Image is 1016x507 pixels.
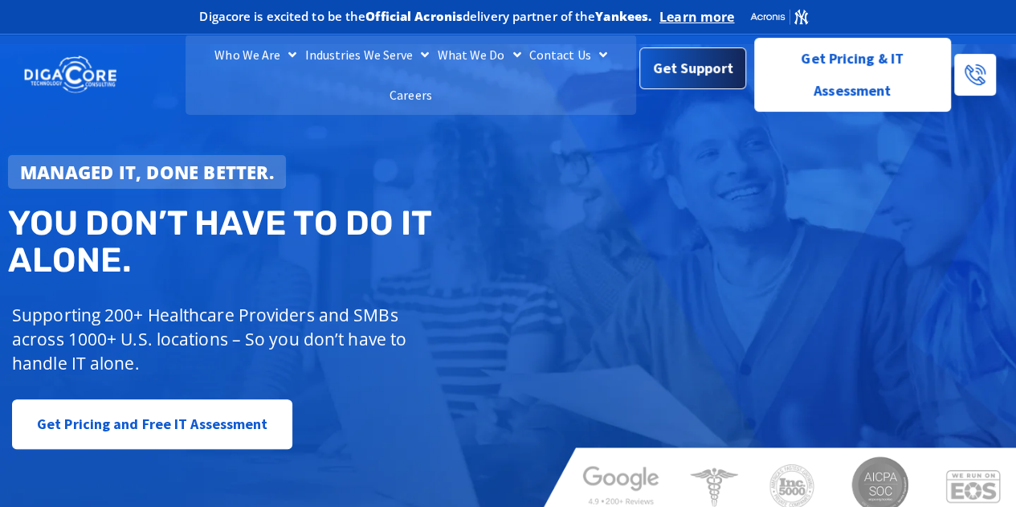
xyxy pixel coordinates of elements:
[365,8,463,24] b: Official Acronis
[186,35,636,115] nav: Menu
[8,155,286,189] a: Managed IT, done better.
[659,9,734,25] a: Learn more
[12,399,292,449] a: Get Pricing and Free IT Assessment
[525,35,611,75] a: Contact Us
[749,8,809,26] img: Acronis
[653,52,733,84] span: Get Support
[210,35,300,75] a: Who We Are
[386,75,436,115] a: Careers
[8,205,519,279] h2: You don’t have to do IT alone.
[754,38,951,112] a: Get Pricing & IT Assessment
[595,8,651,24] b: Yankees.
[767,43,938,107] span: Get Pricing & IT Assessment
[199,10,651,22] h2: Digacore is excited to be the delivery partner of the
[433,35,524,75] a: What We Do
[639,47,746,89] a: Get Support
[24,55,116,95] img: DigaCore Technology Consulting
[37,408,267,440] span: Get Pricing and Free IT Assessment
[12,303,426,375] p: Supporting 200+ Healthcare Providers and SMBs across 1000+ U.S. locations – So you don’t have to ...
[300,35,433,75] a: Industries We Serve
[20,160,274,184] strong: Managed IT, done better.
